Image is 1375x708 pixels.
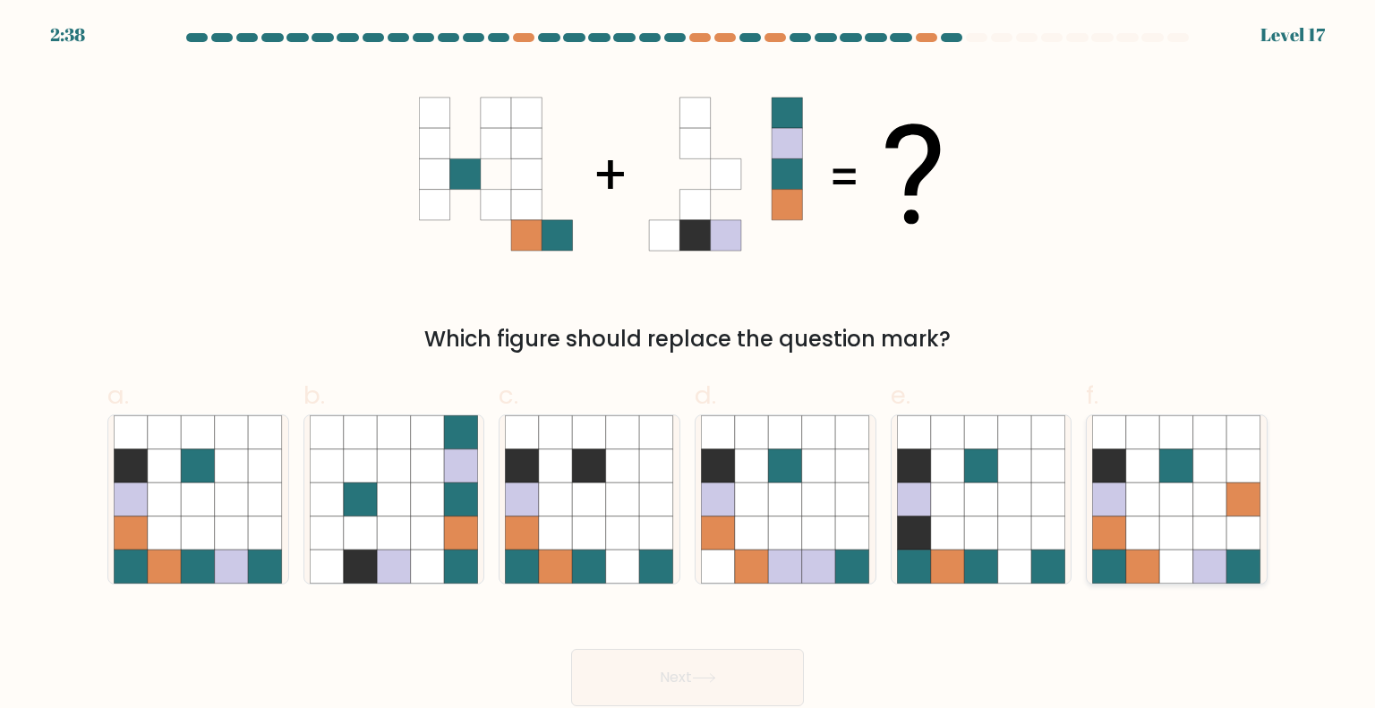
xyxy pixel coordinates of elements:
[118,323,1257,355] div: Which figure should replace the question mark?
[499,378,518,413] span: c.
[50,21,85,48] div: 2:38
[1086,378,1098,413] span: f.
[1260,21,1325,48] div: Level 17
[891,378,910,413] span: e.
[695,378,716,413] span: d.
[571,649,804,706] button: Next
[303,378,325,413] span: b.
[107,378,129,413] span: a.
